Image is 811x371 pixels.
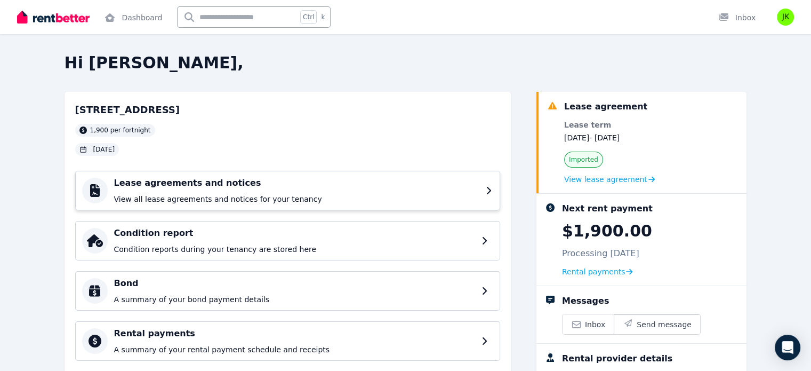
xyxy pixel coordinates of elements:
[569,155,598,164] span: Imported
[114,244,475,255] p: Condition reports during your tenancy are stored here
[564,174,647,185] span: View lease agreement
[564,132,655,143] dd: [DATE] - [DATE]
[65,53,747,73] h2: Hi [PERSON_NAME],
[17,9,90,25] img: RentBetter
[777,9,794,26] img: Jordan Slade Kaplan
[585,319,605,330] span: Inbox
[321,13,325,21] span: k
[564,174,655,185] a: View lease agreement
[562,352,672,365] div: Rental provider details
[114,177,479,190] h4: Lease agreements and notices
[637,319,692,330] span: Send message
[562,202,653,215] div: Next rent payment
[93,145,115,154] span: [DATE]
[562,295,609,307] div: Messages
[564,100,647,113] div: Lease agreement
[614,314,700,334] button: Send message
[75,102,180,117] h2: [STREET_ADDRESS]
[114,277,475,290] h4: Bond
[90,126,151,135] span: 1,900 per fortnight
[718,12,756,23] div: Inbox
[114,227,475,240] h4: Condition report
[562,266,625,277] span: Rental payments
[114,294,475,305] p: A summary of your bond payment details
[562,222,652,241] p: $1,900.00
[300,10,317,24] span: Ctrl
[775,335,800,360] div: Open Intercom Messenger
[563,314,614,334] a: Inbox
[114,194,479,204] p: View all lease agreements and notices for your tenancy
[564,120,655,130] dt: Lease term
[562,266,633,277] a: Rental payments
[114,344,475,355] p: A summary of your rental payment schedule and receipts
[562,247,639,260] p: Processing [DATE]
[114,327,475,340] h4: Rental payments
